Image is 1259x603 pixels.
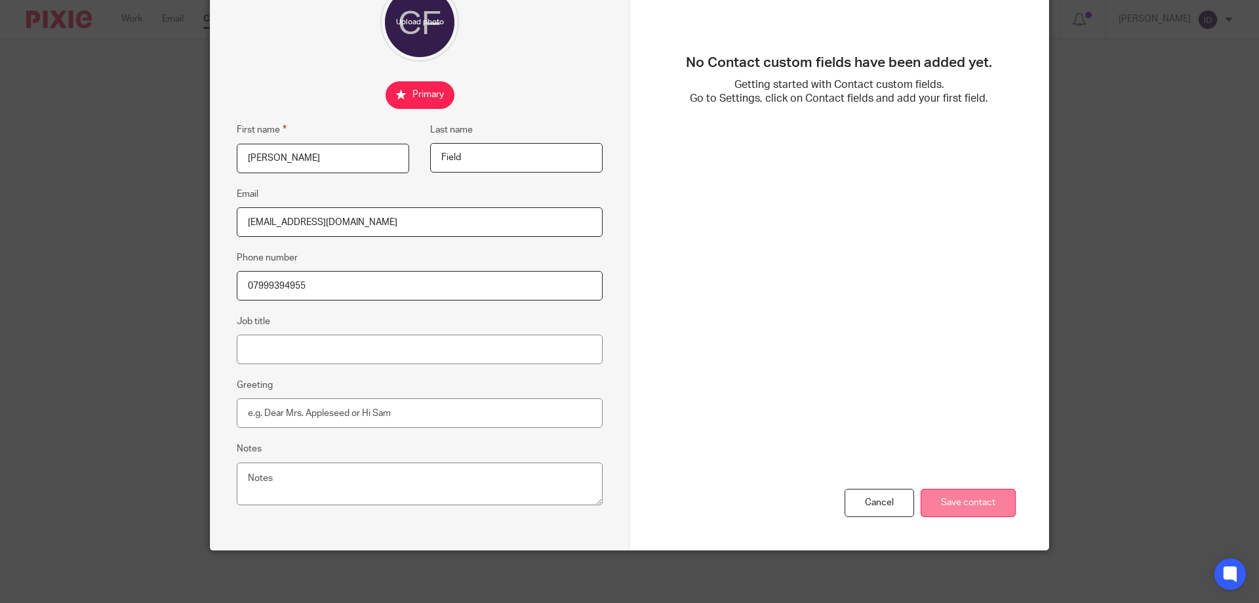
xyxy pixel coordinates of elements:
[237,122,287,137] label: First name
[237,315,270,328] label: Job title
[662,78,1016,106] p: Getting started with Contact custom fields. Go to Settings, click on Contact fields and add your ...
[237,442,262,455] label: Notes
[662,54,1016,72] h3: No Contact custom fields have been added yet.
[237,251,298,264] label: Phone number
[237,188,258,201] label: Email
[921,489,1016,517] input: Save contact
[845,489,914,517] div: Cancel
[237,398,603,428] input: e.g. Dear Mrs. Appleseed or Hi Sam
[430,123,473,136] label: Last name
[237,379,273,392] label: Greeting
